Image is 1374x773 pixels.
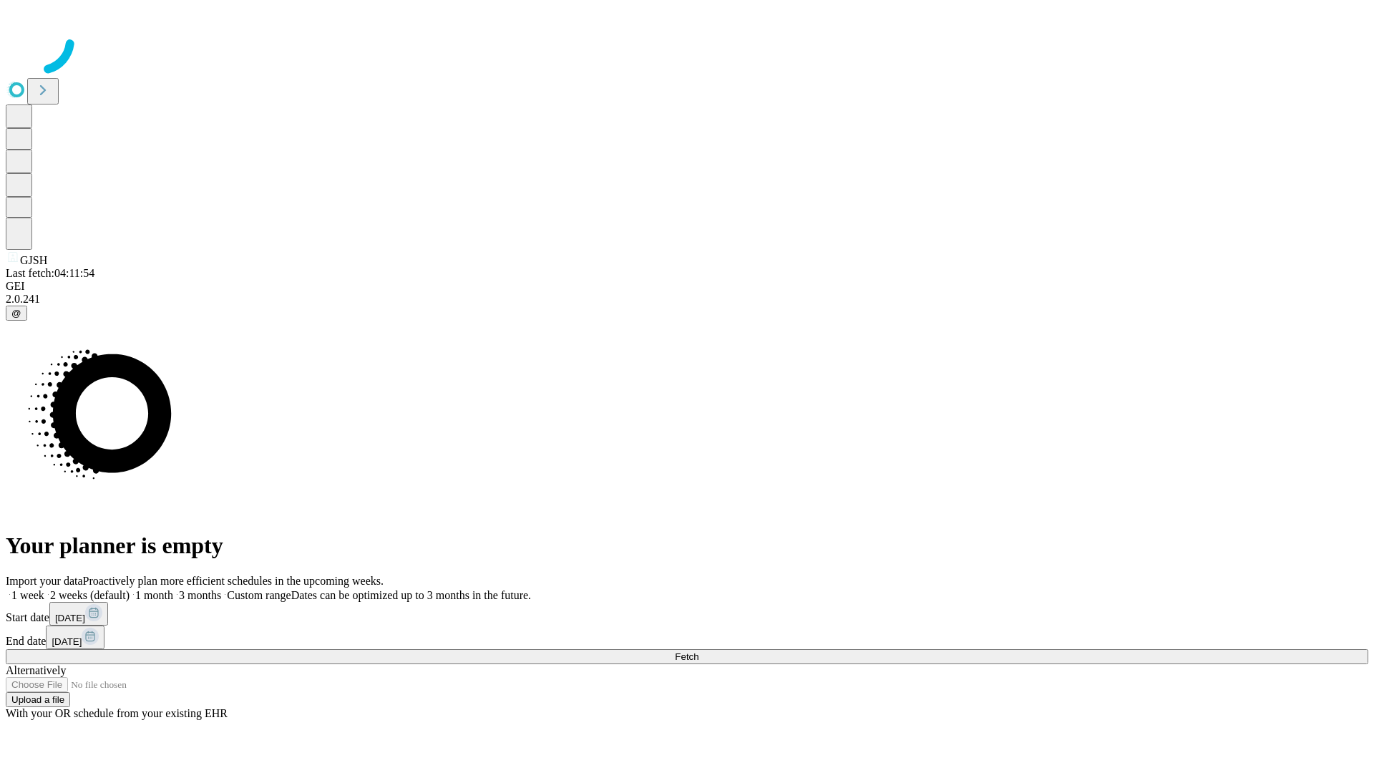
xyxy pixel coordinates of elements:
[6,649,1368,664] button: Fetch
[11,589,44,601] span: 1 week
[6,293,1368,306] div: 2.0.241
[6,533,1368,559] h1: Your planner is empty
[6,575,83,587] span: Import your data
[6,602,1368,626] div: Start date
[675,651,698,662] span: Fetch
[49,602,108,626] button: [DATE]
[6,267,94,279] span: Last fetch: 04:11:54
[227,589,291,601] span: Custom range
[11,308,21,319] span: @
[6,692,70,707] button: Upload a file
[83,575,384,587] span: Proactively plan more efficient schedules in the upcoming weeks.
[179,589,221,601] span: 3 months
[6,280,1368,293] div: GEI
[50,589,130,601] span: 2 weeks (default)
[6,626,1368,649] div: End date
[6,306,27,321] button: @
[6,664,66,676] span: Alternatively
[52,636,82,647] span: [DATE]
[46,626,104,649] button: [DATE]
[20,254,47,266] span: GJSH
[291,589,531,601] span: Dates can be optimized up to 3 months in the future.
[55,613,85,623] span: [DATE]
[135,589,173,601] span: 1 month
[6,707,228,719] span: With your OR schedule from your existing EHR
